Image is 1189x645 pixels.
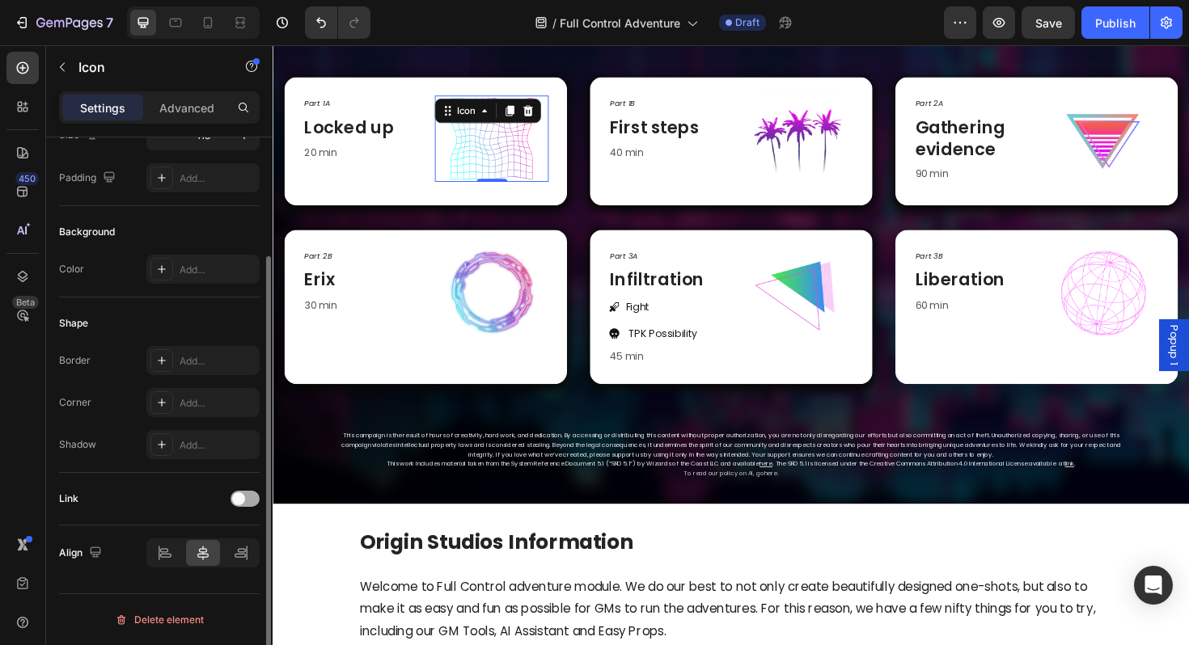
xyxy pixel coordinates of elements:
[106,13,113,32] p: 7
[59,167,119,189] div: Padding
[12,296,39,309] div: Beta
[819,215,939,312] a: Image Title
[831,53,928,150] img: Alt Image
[121,439,515,448] span: This work includes material taken from the System Reference Document 5.1 (“SRD 5.1”) by Wizards o...
[180,171,256,186] div: Add...
[180,263,256,277] div: Add...
[78,57,216,77] p: Icon
[679,236,799,263] h3: Liberation
[159,99,214,116] p: Advanced
[92,512,382,541] strong: Origin Studios Information
[73,409,898,438] span: This campaign is the result of hours of creativity, hard work, and dedication. By accessing or di...
[507,53,604,150] img: Alt Image
[180,396,256,411] div: Add...
[374,269,398,285] span: Fight
[1134,566,1173,605] div: Open Intercom Messenger
[1081,6,1149,39] button: Publish
[92,564,871,630] span: Welcome to Full Control adventure module. We do our best to not only create beautifully designed ...
[355,236,476,263] h3: Infiltration
[357,322,474,338] p: 45 min
[59,353,91,368] div: Border
[507,215,604,311] img: Alt Image
[59,316,88,331] div: Shape
[305,6,370,39] div: Undo/Redo
[59,225,115,239] div: Background
[15,172,39,185] div: 450
[33,74,129,99] a: Locked up
[59,542,105,564] div: Align
[515,439,529,448] u: here
[946,297,963,339] span: Popup 1
[515,440,529,447] a: here
[355,74,476,101] h3: First steps
[848,440,850,447] a: .
[680,129,798,145] p: 90 min
[435,449,520,458] span: To read our policy on AI, go
[1022,6,1075,39] button: Save
[377,297,449,313] span: TPK Possibility
[184,215,281,310] img: Alt Image
[1095,15,1136,32] div: Publish
[495,215,616,311] a: Image Title
[529,439,839,448] span: . The SRD 5.1 is licensed under the Creative Commons Attribution 4.0 International License availa...
[33,268,150,284] p: 30 min
[33,217,150,231] p: Part 2B
[680,217,798,231] p: Part 3B
[839,440,848,447] a: link
[735,15,760,30] span: Draft
[33,106,150,122] p: 20 min
[848,439,850,448] span: .
[495,53,616,150] a: Image Title
[680,268,798,284] p: 60 min
[680,55,798,70] p: Part 2A
[59,491,78,506] div: Link
[171,215,292,310] a: Image Title
[59,395,91,410] div: Corner
[520,449,535,458] span: here.
[115,610,204,630] div: Delete element
[831,215,928,312] img: Alt Image
[552,15,556,32] span: /
[6,6,121,39] button: 7
[33,55,150,70] p: Part 1A
[1035,16,1062,30] span: Save
[839,439,848,448] u: link
[819,53,939,150] a: Image Title
[679,74,799,124] h3: Gathering evidence
[180,438,256,453] div: Add...
[273,45,1189,645] iframe: Design area
[180,354,256,369] div: Add...
[80,99,125,116] p: Settings
[357,106,474,122] p: 40 min
[59,437,96,452] div: Shadow
[357,217,474,231] p: Part 3A
[560,15,680,32] span: Full Control Adventure
[520,450,535,457] a: here.
[59,262,84,276] div: Color
[59,607,260,633] button: Delete element
[32,236,152,263] h3: Erix
[357,55,474,70] p: Part 1B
